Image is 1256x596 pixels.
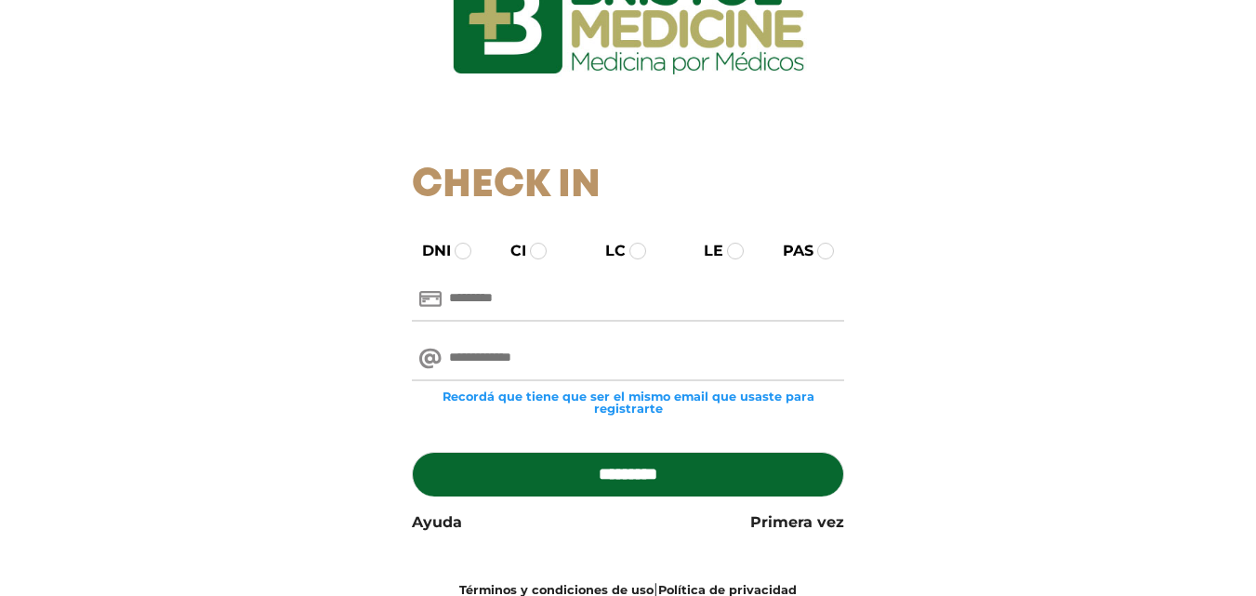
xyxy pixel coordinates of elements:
a: Primera vez [750,511,844,534]
label: CI [494,240,526,262]
h1: Check In [412,163,844,209]
a: Ayuda [412,511,462,534]
label: DNI [405,240,451,262]
label: LC [588,240,626,262]
label: PAS [766,240,813,262]
small: Recordá que tiene que ser el mismo email que usaste para registrarte [412,391,844,415]
label: LE [687,240,723,262]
